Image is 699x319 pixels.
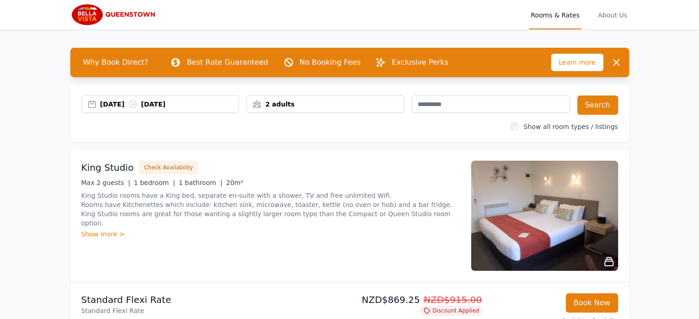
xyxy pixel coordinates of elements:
p: Best Rate Guaranteed [187,57,268,68]
span: Why Book Direct? [76,53,156,72]
p: No Booking Fees [300,57,361,68]
p: Standard Flexi Rate [81,293,346,306]
span: Discount Applied [421,306,482,315]
button: Book Now [566,293,618,313]
span: NZD$915.00 [424,294,482,305]
div: 2 adults [247,100,404,109]
div: [DATE] [DATE] [100,100,239,109]
div: Show more > [81,229,460,239]
button: Search [577,95,618,115]
p: King Studio rooms have a King bed, separate en-suite with a shower, TV and free unlimited Wifi. R... [81,191,460,228]
button: Check Availability [139,161,198,174]
span: Max 2 guests | [81,179,131,186]
p: Standard Flexi Rate [81,306,346,315]
span: 20m² [226,179,243,186]
span: Learn more [551,54,603,71]
img: Bella Vista Queenstown [70,4,159,26]
span: 1 bedroom | [134,179,175,186]
label: Show all room types / listings [523,123,618,130]
p: NZD$869.25 [353,293,482,306]
p: Exclusive Perks [392,57,448,68]
h3: King Studio [81,161,134,174]
span: 1 bathroom | [179,179,222,186]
